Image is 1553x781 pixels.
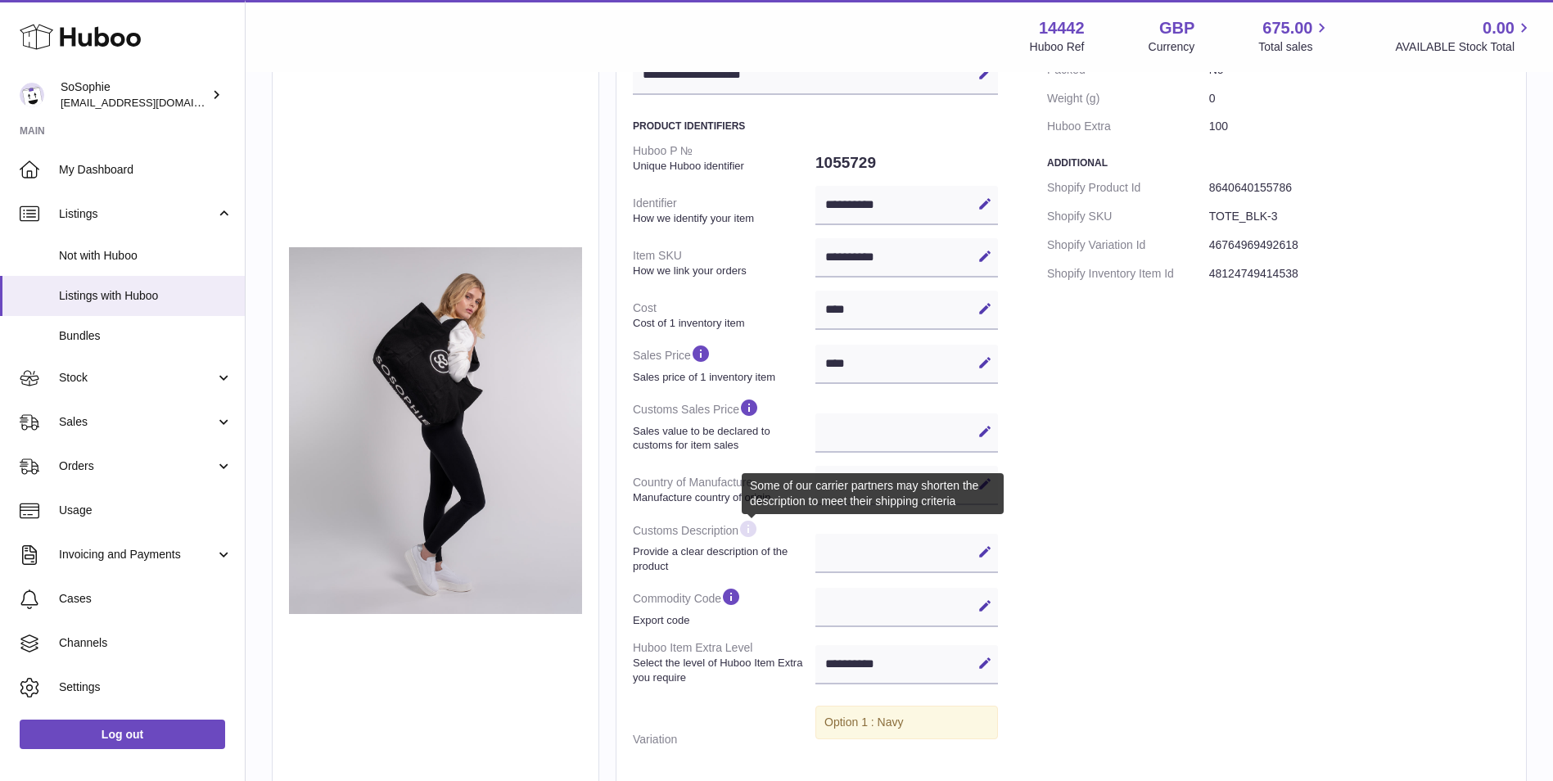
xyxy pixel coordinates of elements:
[742,473,1004,514] div: Some of our carrier partners may shorten the description to meet their shipping criteria
[1039,17,1085,39] strong: 14442
[20,720,225,749] a: Log out
[815,146,998,180] dd: 1055729
[1395,17,1533,55] a: 0.00 AVAILABLE Stock Total
[59,547,215,562] span: Invoicing and Payments
[633,336,815,390] dt: Sales Price
[1483,17,1515,39] span: 0.00
[633,211,811,226] strong: How we identify your item
[59,414,215,430] span: Sales
[1209,231,1510,260] dd: 46764969492618
[633,189,815,232] dt: Identifier
[633,656,811,684] strong: Select the level of Huboo Item Extra you require
[20,83,44,107] img: internalAdmin-14442@internal.huboo.com
[633,294,815,336] dt: Cost
[633,580,815,634] dt: Commodity Code
[633,544,811,573] strong: Provide a clear description of the product
[633,613,811,628] strong: Export code
[61,96,241,109] span: [EMAIL_ADDRESS][DOMAIN_NAME]
[1047,260,1209,288] dt: Shopify Inventory Item Id
[59,635,232,651] span: Channels
[1047,174,1209,202] dt: Shopify Product Id
[815,706,998,739] div: Option 1 : Navy
[1395,39,1533,55] span: AVAILABLE Stock Total
[289,247,582,614] img: SIDE_bf6dbcb6-88b6-42b1-8982-a24eb0d10f9a.jpg
[633,468,815,511] dt: Country of Manufacture
[633,264,811,278] strong: How we link your orders
[59,503,232,518] span: Usage
[1047,202,1209,231] dt: Shopify SKU
[633,159,811,174] strong: Unique Huboo identifier
[633,725,815,754] dt: Variation
[633,424,811,453] strong: Sales value to be declared to customs for item sales
[1047,112,1209,141] dt: Huboo Extra
[1258,17,1331,55] a: 675.00 Total sales
[1209,202,1510,231] dd: TOTE_BLK-3
[633,370,811,385] strong: Sales price of 1 inventory item
[633,634,815,691] dt: Huboo Item Extra Level
[1047,156,1510,169] h3: Additional
[633,316,811,331] strong: Cost of 1 inventory item
[1209,112,1510,141] dd: 100
[1047,84,1209,113] dt: Weight (g)
[633,137,815,179] dt: Huboo P №
[633,120,998,133] h3: Product Identifiers
[61,79,208,111] div: SoSophie
[1047,231,1209,260] dt: Shopify Variation Id
[59,679,232,695] span: Settings
[1209,260,1510,288] dd: 48124749414538
[1159,17,1194,39] strong: GBP
[59,206,215,222] span: Listings
[1209,84,1510,113] dd: 0
[633,490,811,505] strong: Manufacture country of origin
[59,458,215,474] span: Orders
[633,390,815,458] dt: Customs Sales Price
[1262,17,1312,39] span: 675.00
[1258,39,1331,55] span: Total sales
[59,288,232,304] span: Listings with Huboo
[59,370,215,386] span: Stock
[633,512,815,580] dt: Customs Description
[59,328,232,344] span: Bundles
[1149,39,1195,55] div: Currency
[59,248,232,264] span: Not with Huboo
[59,591,232,607] span: Cases
[633,242,815,284] dt: Item SKU
[1030,39,1085,55] div: Huboo Ref
[1209,174,1510,202] dd: 8640640155786
[59,162,232,178] span: My Dashboard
